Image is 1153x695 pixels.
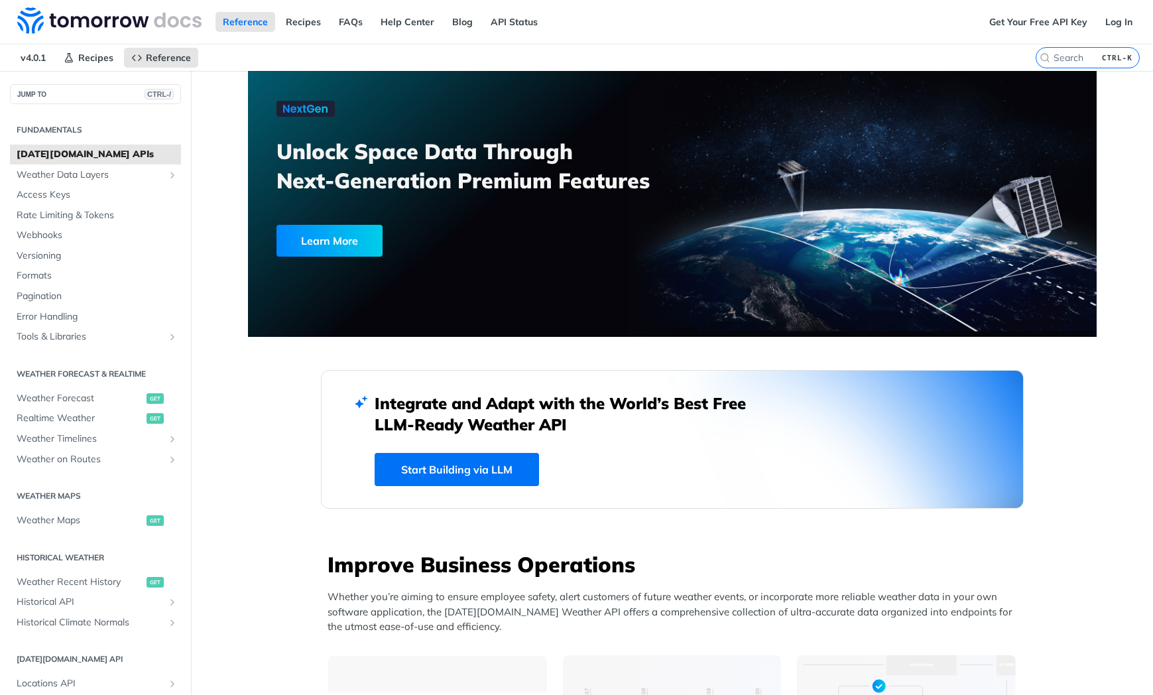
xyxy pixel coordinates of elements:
[167,170,178,180] button: Show subpages for Weather Data Layers
[10,368,181,380] h2: Weather Forecast & realtime
[982,12,1095,32] a: Get Your Free API Key
[1098,12,1140,32] a: Log In
[328,590,1024,635] p: Whether you’re aiming to ensure employee safety, alert customers of future weather events, or inc...
[10,266,181,286] a: Formats
[10,572,181,592] a: Weather Recent Historyget
[17,148,178,161] span: [DATE][DOMAIN_NAME] APIs
[146,52,191,64] span: Reference
[147,515,164,526] span: get
[276,101,335,117] img: NextGen
[147,577,164,588] span: get
[10,185,181,205] a: Access Keys
[10,653,181,665] h2: [DATE][DOMAIN_NAME] API
[17,432,164,446] span: Weather Timelines
[276,137,687,195] h3: Unlock Space Data Through Next-Generation Premium Features
[10,674,181,694] a: Locations APIShow subpages for Locations API
[145,89,174,99] span: CTRL-/
[17,453,164,466] span: Weather on Routes
[373,12,442,32] a: Help Center
[10,490,181,502] h2: Weather Maps
[1099,51,1136,64] kbd: CTRL-K
[17,290,178,303] span: Pagination
[17,269,178,283] span: Formats
[147,413,164,424] span: get
[17,188,178,202] span: Access Keys
[10,246,181,266] a: Versioning
[215,12,275,32] a: Reference
[17,168,164,182] span: Weather Data Layers
[17,310,178,324] span: Error Handling
[167,454,178,465] button: Show subpages for Weather on Routes
[375,393,766,435] h2: Integrate and Adapt with the World’s Best Free LLM-Ready Weather API
[78,52,113,64] span: Recipes
[167,617,178,628] button: Show subpages for Historical Climate Normals
[332,12,370,32] a: FAQs
[17,330,164,344] span: Tools & Libraries
[10,286,181,306] a: Pagination
[276,225,605,257] a: Learn More
[17,7,202,34] img: Tomorrow.io Weather API Docs
[483,12,545,32] a: API Status
[10,429,181,449] a: Weather TimelinesShow subpages for Weather Timelines
[147,393,164,404] span: get
[56,48,121,68] a: Recipes
[17,616,164,629] span: Historical Climate Normals
[276,225,383,257] div: Learn More
[17,596,164,609] span: Historical API
[445,12,480,32] a: Blog
[10,592,181,612] a: Historical APIShow subpages for Historical API
[17,229,178,242] span: Webhooks
[10,165,181,185] a: Weather Data LayersShow subpages for Weather Data Layers
[17,209,178,222] span: Rate Limiting & Tokens
[328,550,1024,579] h3: Improve Business Operations
[17,576,143,589] span: Weather Recent History
[167,597,178,607] button: Show subpages for Historical API
[10,450,181,470] a: Weather on RoutesShow subpages for Weather on Routes
[10,389,181,409] a: Weather Forecastget
[17,677,164,690] span: Locations API
[167,434,178,444] button: Show subpages for Weather Timelines
[10,145,181,164] a: [DATE][DOMAIN_NAME] APIs
[375,453,539,486] a: Start Building via LLM
[1040,52,1050,63] svg: Search
[17,249,178,263] span: Versioning
[167,332,178,342] button: Show subpages for Tools & Libraries
[278,12,328,32] a: Recipes
[17,514,143,527] span: Weather Maps
[10,307,181,327] a: Error Handling
[10,225,181,245] a: Webhooks
[10,613,181,633] a: Historical Climate NormalsShow subpages for Historical Climate Normals
[124,48,198,68] a: Reference
[13,48,53,68] span: v4.0.1
[10,552,181,564] h2: Historical Weather
[10,409,181,428] a: Realtime Weatherget
[167,678,178,689] button: Show subpages for Locations API
[17,412,143,425] span: Realtime Weather
[10,124,181,136] h2: Fundamentals
[10,511,181,531] a: Weather Mapsget
[17,392,143,405] span: Weather Forecast
[10,327,181,347] a: Tools & LibrariesShow subpages for Tools & Libraries
[10,206,181,225] a: Rate Limiting & Tokens
[10,84,181,104] button: JUMP TOCTRL-/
